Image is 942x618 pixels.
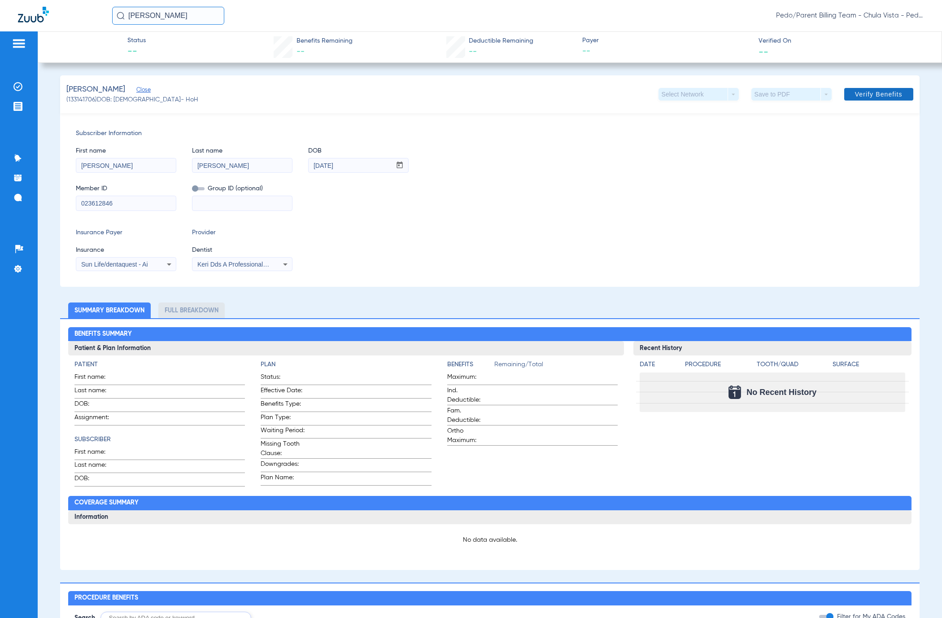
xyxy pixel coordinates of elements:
[640,360,677,373] app-breakdown-title: Date
[447,406,491,425] span: Fam. Deductible:
[74,386,118,398] span: Last name:
[685,360,753,373] app-breakdown-title: Procedure
[633,341,911,355] h3: Recent History
[494,360,618,373] span: Remaining/Total
[74,435,245,444] h4: Subscriber
[685,360,753,369] h4: Procedure
[76,245,176,255] span: Insurance
[261,426,305,438] span: Waiting Period:
[68,341,624,355] h3: Patient & Plan Information
[74,460,118,473] span: Last name:
[757,360,829,373] app-breakdown-title: Tooth/Quad
[833,360,905,373] app-breakdown-title: Surface
[74,447,118,460] span: First name:
[76,129,903,138] span: Subscriber Information
[261,460,305,472] span: Downgrades:
[582,36,751,45] span: Payer
[192,228,292,237] span: Provider
[855,91,903,98] span: Verify Benefits
[469,48,477,56] span: --
[12,38,26,49] img: hamburger-icon
[74,373,118,385] span: First name:
[74,399,118,412] span: DOB:
[197,261,315,268] span: Keri Dds A Professional Corp 1891030730
[76,146,176,156] span: First name
[308,146,409,156] span: DOB
[117,12,125,20] img: Search Icon
[68,591,911,605] h2: Procedure Benefits
[833,360,905,369] h4: Surface
[297,48,305,56] span: --
[112,7,224,25] input: Search for patients
[746,388,816,397] span: No Recent History
[74,360,245,369] h4: Patient
[776,11,924,20] span: Pedo/Parent Billing Team - Chula Vista - Pedo | The Super Dentists
[261,373,305,385] span: Status:
[447,386,491,405] span: Ind. Deductible:
[261,399,305,412] span: Benefits Type:
[66,84,125,95] span: [PERSON_NAME]
[18,7,49,22] img: Zuub Logo
[76,228,176,237] span: Insurance Payer
[68,302,151,318] li: Summary Breakdown
[391,158,409,173] button: Open calendar
[261,413,305,425] span: Plan Type:
[68,510,911,525] h3: Information
[192,146,292,156] span: Last name
[757,360,829,369] h4: Tooth/Quad
[74,474,118,486] span: DOB:
[261,439,305,458] span: Missing Tooth Clause:
[297,36,353,46] span: Benefits Remaining
[158,302,225,318] li: Full Breakdown
[136,87,144,95] span: Close
[844,88,913,101] button: Verify Benefits
[127,46,146,58] span: --
[759,47,768,56] span: --
[76,184,176,193] span: Member ID
[582,46,751,57] span: --
[759,36,927,46] span: Verified On
[261,386,305,398] span: Effective Date:
[897,575,942,618] iframe: Chat Widget
[68,327,911,342] h2: Benefits Summary
[81,261,148,268] span: Sun Life/dentaquest - Ai
[261,473,305,485] span: Plan Name:
[127,36,146,45] span: Status
[447,360,494,369] h4: Benefits
[74,535,905,544] p: No data available.
[469,36,533,46] span: Deductible Remaining
[447,426,491,445] span: Ortho Maximum:
[192,245,292,255] span: Dentist
[447,373,491,385] span: Maximum:
[68,496,911,510] h2: Coverage Summary
[192,184,292,193] span: Group ID (optional)
[74,413,118,425] span: Assignment:
[447,360,494,373] app-breakdown-title: Benefits
[261,360,431,369] h4: Plan
[728,386,741,399] img: Calendar
[66,95,198,105] span: (133141706) DOB: [DEMOGRAPHIC_DATA] - HoH
[640,360,677,369] h4: Date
